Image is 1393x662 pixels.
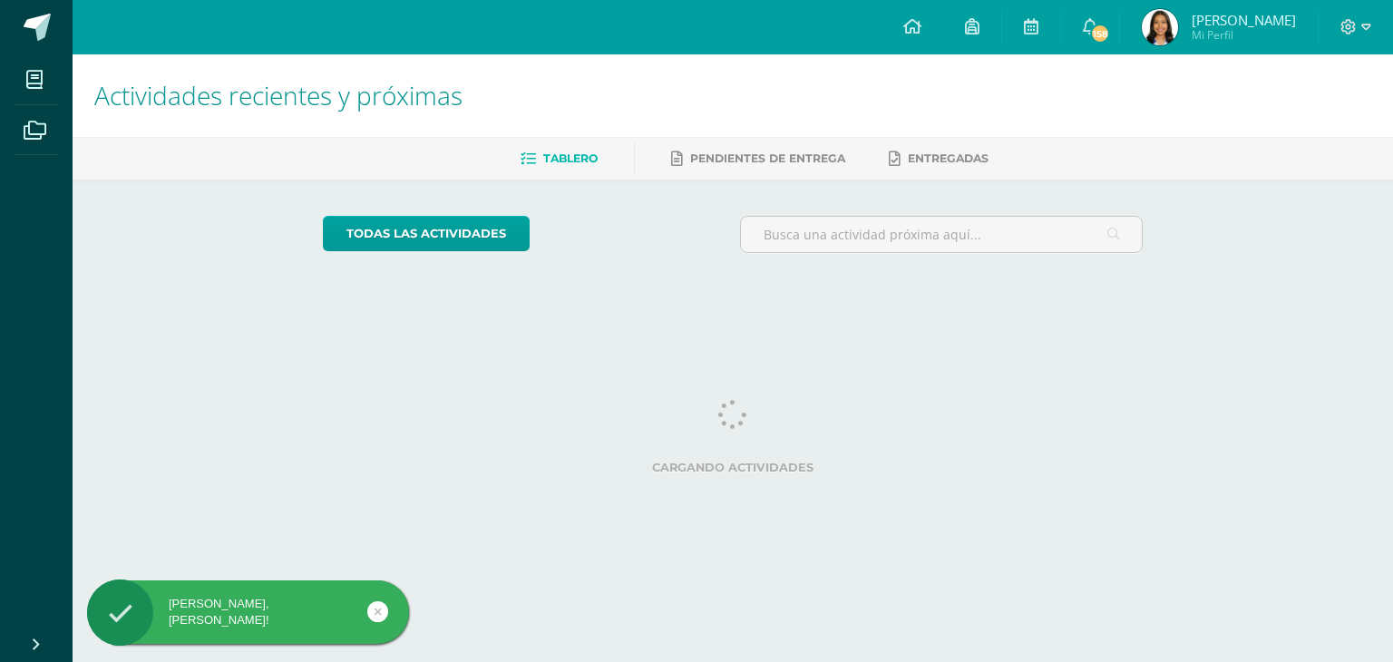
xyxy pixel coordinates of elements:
span: [PERSON_NAME] [1192,11,1296,29]
span: Mi Perfil [1192,27,1296,43]
a: Entregadas [889,144,989,173]
span: Actividades recientes y próximas [94,78,463,112]
img: 4aff13a516932ddac9e5f6c5a4543945.png [1142,9,1178,45]
div: [PERSON_NAME], [PERSON_NAME]! [87,596,409,628]
span: Pendientes de entrega [690,151,845,165]
span: 158 [1090,24,1110,44]
label: Cargando actividades [323,461,1144,474]
a: todas las Actividades [323,216,530,251]
a: Tablero [521,144,598,173]
input: Busca una actividad próxima aquí... [741,217,1143,252]
a: Pendientes de entrega [671,144,845,173]
span: Tablero [543,151,598,165]
span: Entregadas [908,151,989,165]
